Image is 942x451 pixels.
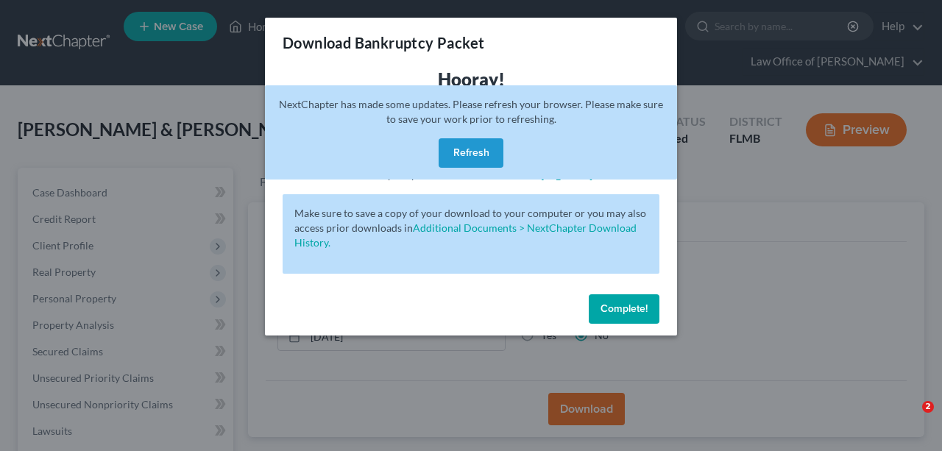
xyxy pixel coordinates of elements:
[589,294,659,324] button: Complete!
[294,221,637,249] a: Additional Documents > NextChapter Download History.
[439,138,503,168] button: Refresh
[294,206,648,250] p: Make sure to save a copy of your download to your computer or you may also access prior downloads in
[922,401,934,413] span: 2
[601,302,648,315] span: Complete!
[283,32,484,53] h3: Download Bankruptcy Packet
[283,68,659,91] h3: Hooray!
[279,98,663,125] span: NextChapter has made some updates. Please refresh your browser. Please make sure to save your wor...
[892,401,927,436] iframe: Intercom live chat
